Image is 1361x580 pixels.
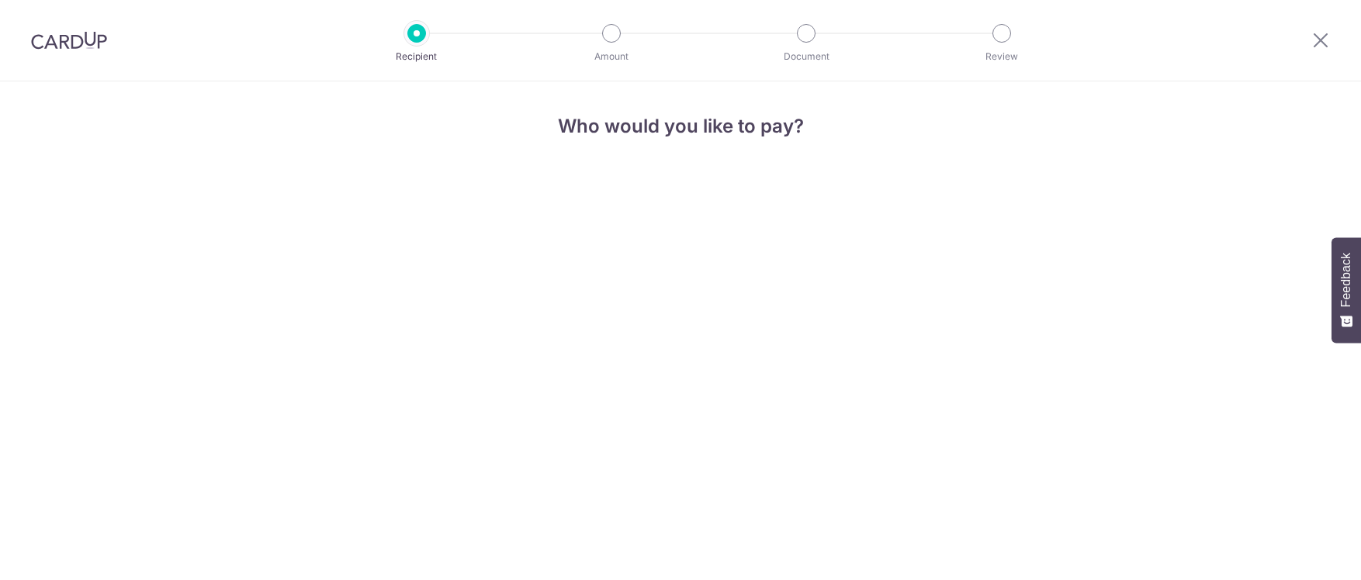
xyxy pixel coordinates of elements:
p: Document [749,49,864,64]
iframe: Opens a widget where you can find more information [1262,533,1345,572]
p: Recipient [359,49,474,64]
p: Review [944,49,1059,64]
p: Amount [554,49,669,64]
span: Feedback [1339,253,1353,307]
button: Feedback - Show survey [1332,237,1361,343]
img: CardUp [31,31,107,50]
h4: Who would you like to pay? [473,112,888,140]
